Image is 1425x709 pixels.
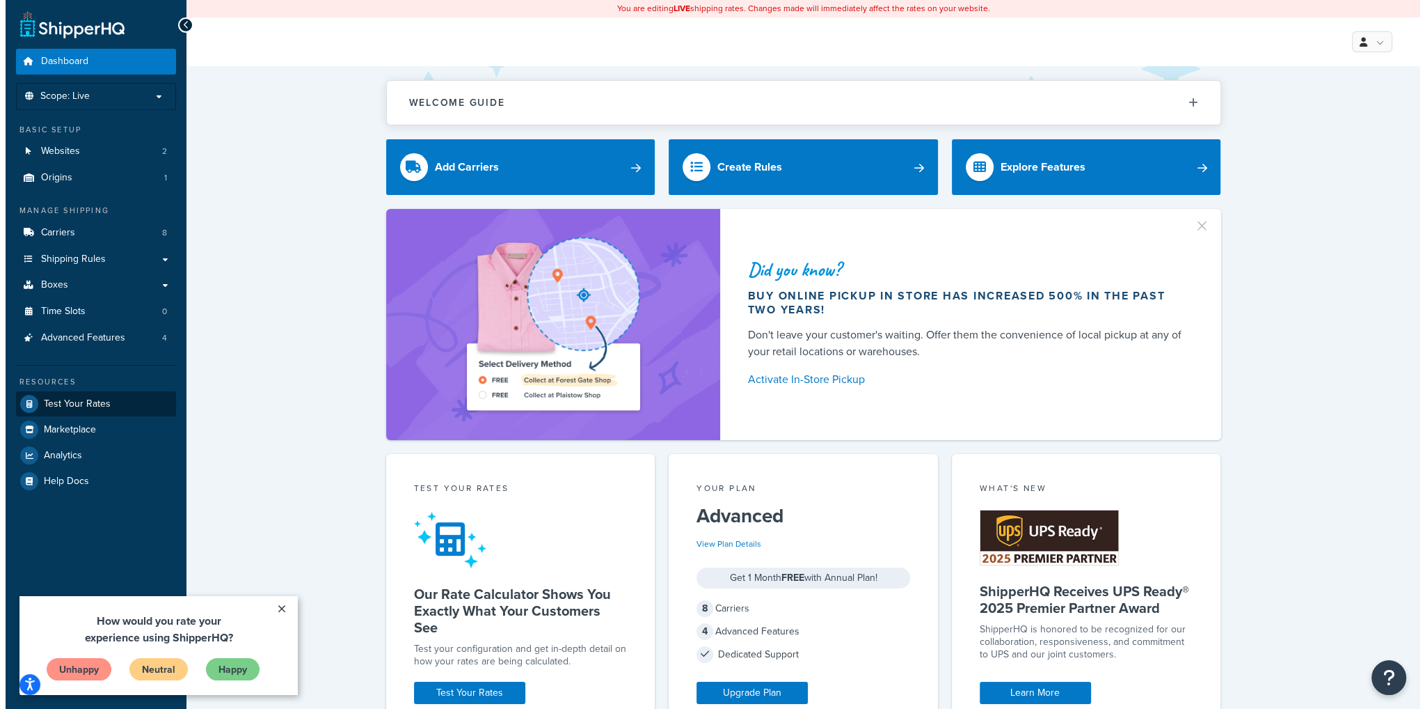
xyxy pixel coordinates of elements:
[35,254,100,265] span: Shipping Rules
[995,157,1080,177] div: Explore Features
[35,172,67,184] span: Origins
[691,505,905,527] h5: Advanced
[157,332,161,344] span: 4
[742,370,1182,389] a: Activate In-Store Pickup
[742,327,1182,360] div: Don't leave your customer's waiting. Offer them the convenience of local pickup at any of your re...
[10,443,170,468] a: Analytics
[10,272,170,298] a: Boxes
[974,682,1085,704] a: Learn More
[712,157,777,177] div: Create Rules
[691,623,708,640] span: 4
[691,682,802,704] a: Upgrade Plan
[408,682,520,704] a: Test Your Rates
[974,482,1188,498] div: What's New
[10,469,170,494] a: Help Docs
[10,376,170,388] div: Resources
[38,398,105,410] span: Test Your Rates
[691,599,905,618] div: Carriers
[946,139,1216,195] a: Explore Features
[404,98,500,108] h2: Welcome Guide
[10,165,170,191] a: Origins1
[691,645,905,664] div: Dedicated Support
[408,586,622,636] h5: Our Rate Calculator Shows You Exactly What Your Customers See
[742,260,1182,279] div: Did you know?
[35,56,83,68] span: Dashboard
[408,643,622,668] div: Test your configuration and get in-depth detail on how your rates are being calculated.
[10,220,170,246] li: Carriers
[65,17,214,49] span: How would you rate your experience using ShipperHQ?
[35,279,63,291] span: Boxes
[381,81,1215,125] button: Welcome Guide
[159,172,161,184] span: 1
[10,220,170,246] a: Carriers8
[10,325,170,351] a: Advanced Features4
[10,205,170,217] div: Manage Shipping
[186,61,241,85] a: Happy
[10,299,170,325] a: Time Slots0
[742,289,1182,317] div: Buy online pickup in store has increased 500% in the past two years!
[10,139,170,164] li: Websites
[775,570,798,585] strong: FREE
[974,583,1188,616] h5: ShipperHQ Receives UPS Ready® 2025 Premier Partner Award
[35,146,74,157] span: Websites
[429,157,493,177] div: Add Carriers
[26,61,93,85] a: Unhappy
[10,124,170,136] div: Basic Setup
[691,600,708,617] span: 8
[35,227,70,239] span: Carriers
[10,247,170,272] a: Shipping Rules
[381,139,650,195] a: Add Carriers
[422,230,674,419] img: ad-shirt-map-b0359fc47e01cab431d101c4b569394f6a03f54285957d908178d52f29eb9668.png
[408,482,622,498] div: Test your rates
[663,139,932,195] a: Create Rules
[691,538,756,550] a: View Plan Details
[1366,660,1401,695] button: Open Resource Center
[10,299,170,325] li: Time Slots
[10,391,170,416] a: Test Your Rates
[35,91,84,102] span: Scope: Live
[10,139,170,164] a: Websites2
[10,325,170,351] li: Advanced Features
[691,482,905,498] div: Your Plan
[10,165,170,191] li: Origins
[691,568,905,589] div: Get 1 Month with Annual Plan!
[38,424,90,436] span: Marketplace
[10,417,170,442] a: Marketplace
[691,622,905,641] div: Advanced Features
[35,332,120,344] span: Advanced Features
[157,227,161,239] span: 8
[157,306,161,318] span: 0
[157,146,161,157] span: 2
[668,2,685,15] b: LIVE
[974,623,1188,661] p: ShipperHQ is honored to be recognized for our collaboration, responsiveness, and commitment to UP...
[109,61,169,85] a: Neutral
[38,450,77,462] span: Analytics
[38,476,83,488] span: Help Docs
[10,49,170,75] a: Dashboard
[35,306,80,318] span: Time Slots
